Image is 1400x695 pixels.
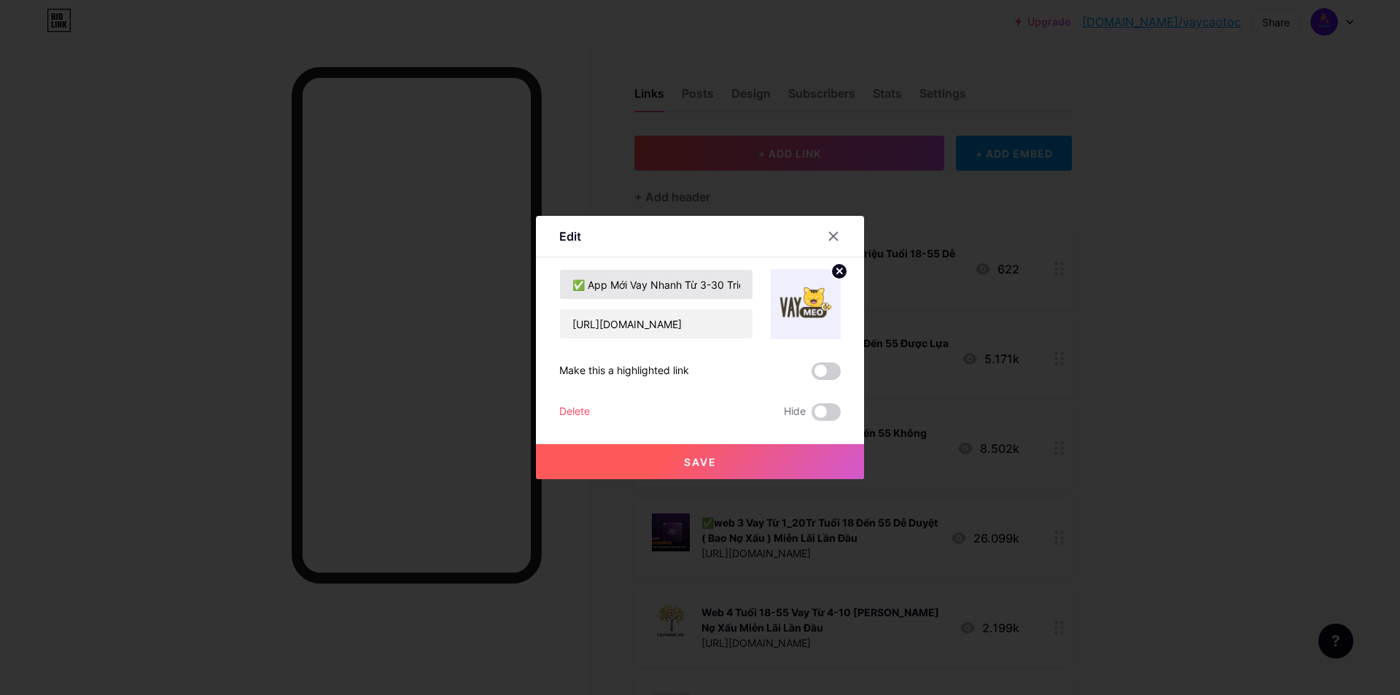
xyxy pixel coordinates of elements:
div: Edit [559,228,581,245]
input: URL [560,309,752,338]
input: Title [560,270,752,299]
span: Hide [784,403,806,421]
button: Save [536,444,864,479]
div: Delete [559,403,590,421]
div: Make this a highlighted link [559,362,689,380]
span: Save [684,456,717,468]
img: link_thumbnail [771,269,841,339]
